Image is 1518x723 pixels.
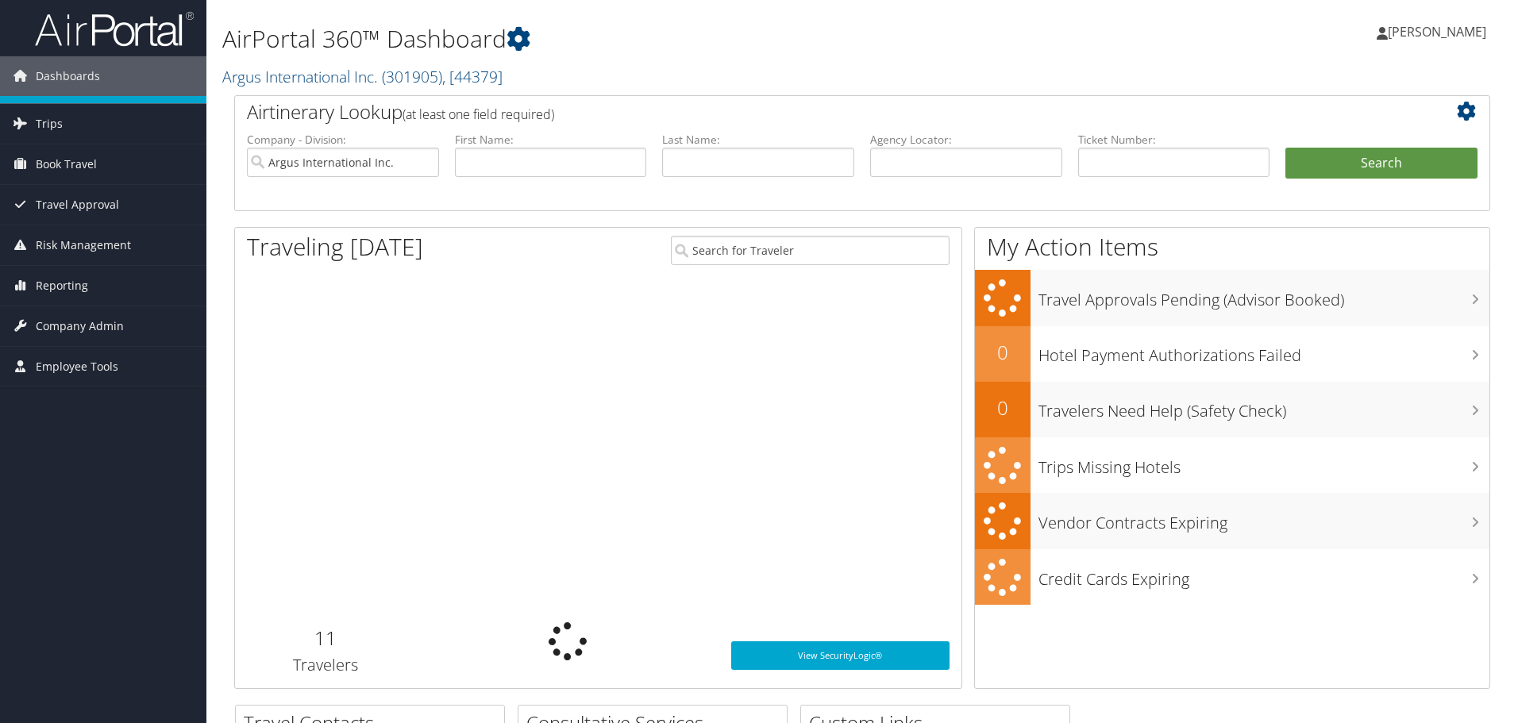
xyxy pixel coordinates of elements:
[975,394,1031,421] h2: 0
[975,270,1489,326] a: Travel Approvals Pending (Advisor Booked)
[222,22,1076,56] h1: AirPortal 360™ Dashboard
[731,641,950,670] a: View SecurityLogic®
[247,98,1373,125] h2: Airtinerary Lookup
[247,625,405,652] h2: 11
[1038,281,1489,311] h3: Travel Approvals Pending (Advisor Booked)
[1038,448,1489,479] h3: Trips Missing Hotels
[36,144,97,184] span: Book Travel
[662,132,854,148] label: Last Name:
[1388,23,1486,40] span: [PERSON_NAME]
[975,493,1489,549] a: Vendor Contracts Expiring
[671,236,950,265] input: Search for Traveler
[382,66,442,87] span: ( 301905 )
[1038,560,1489,590] h3: Credit Cards Expiring
[442,66,503,87] span: , [ 44379 ]
[247,230,423,263] h1: Traveling [DATE]
[222,66,503,87] a: Argus International Inc.
[403,106,554,123] span: (at least one field required)
[247,132,439,148] label: Company - Division:
[975,549,1489,606] a: Credit Cards Expiring
[36,225,131,265] span: Risk Management
[36,185,119,225] span: Travel Approval
[870,132,1062,148] label: Agency Locator:
[1038,337,1489,367] h3: Hotel Payment Authorizations Failed
[247,654,405,676] h3: Travelers
[1078,132,1270,148] label: Ticket Number:
[455,132,647,148] label: First Name:
[975,437,1489,494] a: Trips Missing Hotels
[1038,504,1489,534] h3: Vendor Contracts Expiring
[35,10,194,48] img: airportal-logo.png
[36,104,63,144] span: Trips
[1377,8,1502,56] a: [PERSON_NAME]
[1285,148,1478,179] button: Search
[975,230,1489,263] h1: My Action Items
[975,339,1031,366] h2: 0
[36,347,118,386] span: Employee Tools
[975,326,1489,382] a: 0Hotel Payment Authorizations Failed
[975,382,1489,437] a: 0Travelers Need Help (Safety Check)
[36,306,124,346] span: Company Admin
[36,266,88,306] span: Reporting
[1038,392,1489,422] h3: Travelers Need Help (Safety Check)
[36,56,100,96] span: Dashboards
